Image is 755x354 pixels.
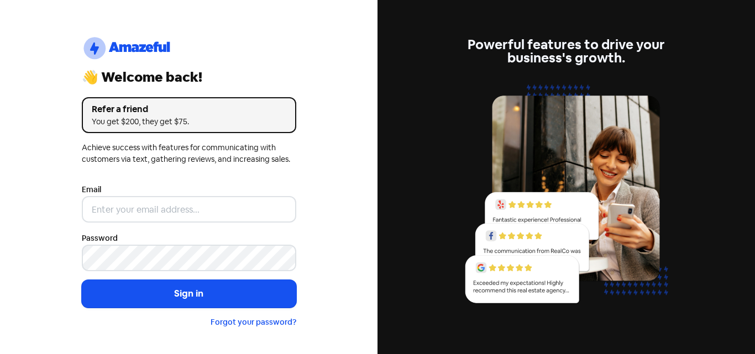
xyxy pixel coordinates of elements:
[82,184,101,196] label: Email
[459,78,674,316] img: reviews
[82,280,296,308] button: Sign in
[459,38,674,65] div: Powerful features to drive your business's growth.
[82,233,118,244] label: Password
[82,71,296,84] div: 👋 Welcome back!
[92,116,286,128] div: You get $200, they get $75.
[211,317,296,327] a: Forgot your password?
[82,196,296,223] input: Enter your email address...
[92,103,286,116] div: Refer a friend
[82,142,296,165] div: Achieve success with features for communicating with customers via text, gathering reviews, and i...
